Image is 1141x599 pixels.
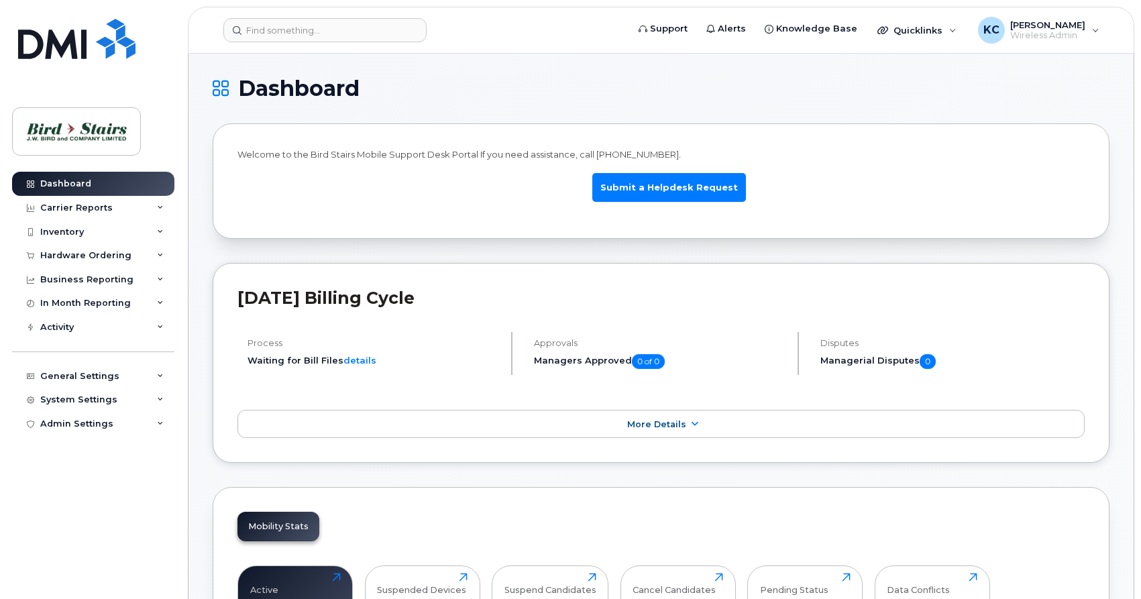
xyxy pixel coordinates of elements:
[377,573,466,595] div: Suspended Devices
[632,354,665,369] span: 0 of 0
[343,355,376,366] a: details
[504,573,596,595] div: Suspend Candidates
[627,419,686,429] span: More Details
[760,573,828,595] div: Pending Status
[1083,541,1131,589] iframe: Messenger Launcher
[592,173,746,202] a: Submit a Helpdesk Request
[820,338,1085,348] h4: Disputes
[534,338,786,348] h4: Approvals
[248,354,500,367] li: Waiting for Bill Files
[237,148,1085,161] p: Welcome to the Bird Stairs Mobile Support Desk Portal If you need assistance, call [PHONE_NUMBER].
[238,78,360,99] span: Dashboard
[534,354,786,369] h5: Managers Approved
[820,354,1085,369] h5: Managerial Disputes
[248,338,500,348] h4: Process
[920,354,936,369] span: 0
[237,288,1085,308] h2: [DATE] Billing Cycle
[887,573,950,595] div: Data Conflicts
[250,573,278,595] div: Active
[633,573,716,595] div: Cancel Candidates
